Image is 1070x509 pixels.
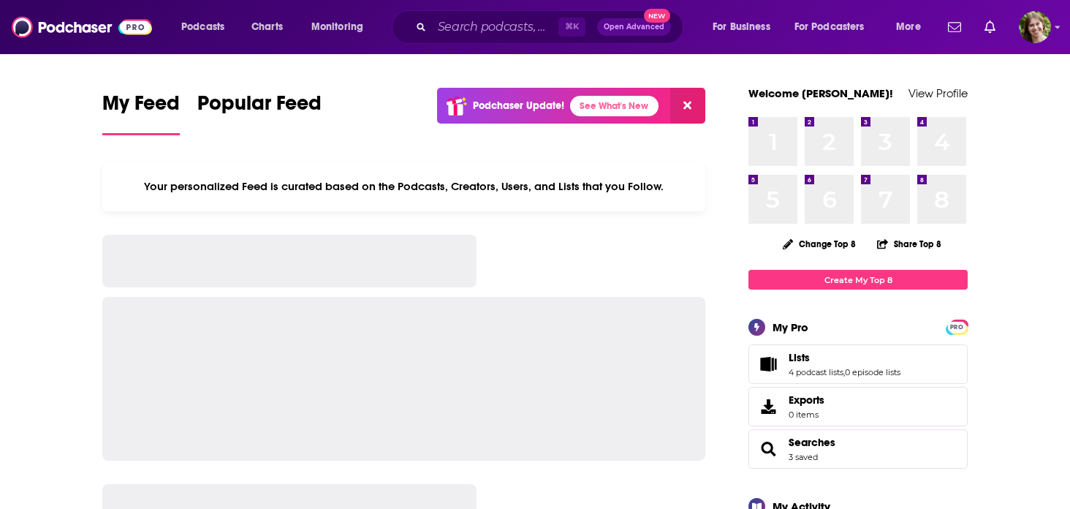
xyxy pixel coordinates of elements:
[12,13,152,41] img: Podchaser - Follow, Share and Rate Podcasts
[242,15,292,39] a: Charts
[845,367,900,377] a: 0 episode lists
[311,17,363,37] span: Monitoring
[1019,11,1051,43] img: User Profile
[473,99,564,112] p: Podchaser Update!
[197,91,322,124] span: Popular Feed
[1019,11,1051,43] span: Logged in as bellagibb
[886,15,939,39] button: open menu
[754,396,783,417] span: Exports
[754,439,783,459] a: Searches
[789,393,824,407] span: Exports
[876,230,942,258] button: Share Top 8
[102,91,180,135] a: My Feed
[197,91,322,135] a: Popular Feed
[102,162,705,211] div: Your personalized Feed is curated based on the Podcasts, Creators, Users, and Lists that you Follow.
[789,351,900,364] a: Lists
[748,429,968,469] span: Searches
[748,387,968,426] a: Exports
[896,17,921,37] span: More
[748,344,968,384] span: Lists
[1019,11,1051,43] button: Show profile menu
[432,15,558,39] input: Search podcasts, credits, & more...
[713,17,770,37] span: For Business
[570,96,659,116] a: See What's New
[181,17,224,37] span: Podcasts
[789,367,843,377] a: 4 podcast lists
[908,86,968,100] a: View Profile
[789,351,810,364] span: Lists
[774,235,865,253] button: Change Top 8
[702,15,789,39] button: open menu
[171,15,243,39] button: open menu
[251,17,283,37] span: Charts
[406,10,697,44] div: Search podcasts, credits, & more...
[843,367,845,377] span: ,
[558,18,585,37] span: ⌘ K
[773,320,808,334] div: My Pro
[597,18,671,36] button: Open AdvancedNew
[102,91,180,124] span: My Feed
[789,410,824,420] span: 0 items
[794,17,865,37] span: For Podcasters
[754,354,783,374] a: Lists
[644,9,670,23] span: New
[748,86,893,100] a: Welcome [PERSON_NAME]!
[785,15,886,39] button: open menu
[942,15,967,39] a: Show notifications dropdown
[604,23,664,31] span: Open Advanced
[789,436,835,449] a: Searches
[301,15,382,39] button: open menu
[979,15,1001,39] a: Show notifications dropdown
[748,270,968,290] a: Create My Top 8
[789,452,818,462] a: 3 saved
[948,321,965,332] a: PRO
